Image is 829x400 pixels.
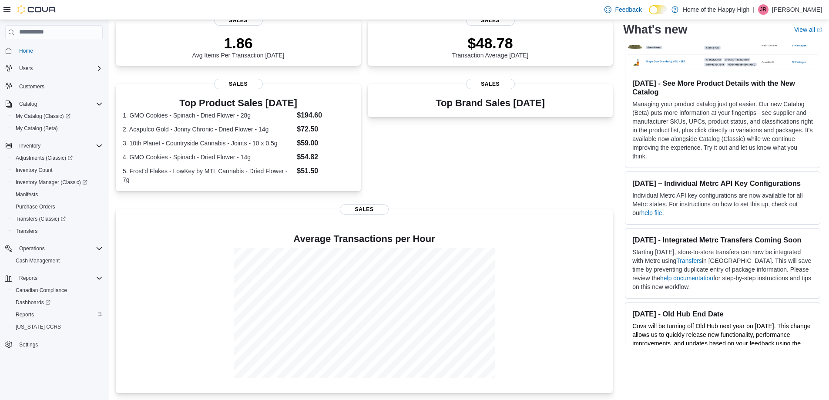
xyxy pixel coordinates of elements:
a: Home [16,46,37,56]
span: Inventory Manager (Classic) [16,179,87,186]
a: help file [641,209,662,216]
button: Inventory [16,141,44,151]
span: Sales [466,79,515,89]
button: Operations [2,242,106,255]
button: Inventory Count [9,164,106,176]
button: Users [16,63,36,74]
span: Purchase Orders [12,202,103,212]
button: Canadian Compliance [9,284,106,296]
a: Transfers (Classic) [12,214,69,224]
span: Users [19,65,33,72]
a: Transfers (Classic) [9,213,106,225]
button: Catalog [2,98,106,110]
dt: 1. GMO Cookies - Spinach - Dried Flower - 28g [123,111,293,120]
span: [US_STATE] CCRS [16,323,61,330]
span: Manifests [16,191,38,198]
span: Sales [214,79,263,89]
dt: 4. GMO Cookies - Spinach - Dried Flower - 14g [123,153,293,161]
span: Home [19,47,33,54]
span: Customers [16,81,103,91]
span: Inventory Manager (Classic) [12,177,103,188]
span: Adjustments (Classic) [16,155,73,161]
a: Feedback [601,1,645,18]
span: Canadian Compliance [16,287,67,294]
div: Transaction Average [DATE] [452,34,529,59]
a: Canadian Compliance [12,285,70,296]
dd: $54.82 [297,152,354,162]
p: Managing your product catalog just got easier. Our new Catalog (Beta) puts more information at yo... [632,100,813,161]
span: Dashboards [12,297,103,308]
h3: [DATE] - Old Hub End Date [632,309,813,318]
span: Cash Management [16,257,60,264]
span: Reports [16,273,103,283]
a: Reports [12,309,37,320]
h3: [DATE] - See More Product Details with the New Catalog [632,79,813,96]
h3: [DATE] – Individual Metrc API Key Configurations [632,179,813,188]
dd: $51.50 [297,166,354,176]
h3: Top Brand Sales [DATE] [436,98,545,108]
a: Purchase Orders [12,202,59,212]
button: Users [2,62,106,74]
button: Reports [16,273,41,283]
span: Users [16,63,103,74]
h2: What's new [623,23,687,37]
h3: [DATE] - Integrated Metrc Transfers Coming Soon [632,235,813,244]
a: Adjustments (Classic) [9,152,106,164]
span: Inventory [16,141,103,151]
a: Dashboards [12,297,54,308]
svg: External link [817,27,822,33]
span: Reports [12,309,103,320]
span: Inventory Count [12,165,103,175]
button: Settings [2,338,106,351]
a: Inventory Count [12,165,56,175]
span: Catalog [16,99,103,109]
span: Reports [19,275,37,282]
a: [US_STATE] CCRS [12,322,64,332]
a: Customers [16,81,48,92]
button: My Catalog (Beta) [9,122,106,134]
span: Reports [16,311,34,318]
a: Transfers [12,226,41,236]
span: My Catalog (Classic) [16,113,70,120]
div: Jazmine Rice [758,4,769,15]
span: Inventory Count [16,167,53,174]
span: Transfers [12,226,103,236]
span: Catalog [19,101,37,108]
span: Home [16,45,103,56]
button: Cash Management [9,255,106,267]
nav: Complex example [5,41,103,373]
img: Cova [17,5,57,14]
span: Manifests [12,189,103,200]
span: My Catalog (Beta) [16,125,58,132]
dd: $72.50 [297,124,354,134]
span: Operations [16,243,103,254]
a: View allExternal link [794,26,822,33]
h4: Average Transactions per Hour [123,234,606,244]
span: My Catalog (Beta) [12,123,103,134]
dt: 3. 10th Planet - Countryside Cannabis - Joints - 10 x 0.5g [123,139,293,148]
span: My Catalog (Classic) [12,111,103,121]
dt: 2. Acapulco Gold - Jonny Chronic - Dried Flower - 14g [123,125,293,134]
button: Home [2,44,106,57]
a: Transfers [676,257,702,264]
p: Home of the Happy High [683,4,749,15]
p: 1.86 [192,34,285,52]
a: Inventory Manager (Classic) [12,177,91,188]
button: Reports [9,309,106,321]
a: Cash Management [12,255,63,266]
span: Settings [16,339,103,350]
dd: $194.60 [297,110,354,121]
span: Cash Management [12,255,103,266]
span: Washington CCRS [12,322,103,332]
a: Settings [16,339,41,350]
button: Customers [2,80,106,92]
span: Customers [19,83,44,90]
input: Dark Mode [649,5,667,14]
a: Manifests [12,189,41,200]
a: Inventory Manager (Classic) [9,176,106,188]
button: Reports [2,272,106,284]
button: [US_STATE] CCRS [9,321,106,333]
a: My Catalog (Beta) [12,123,61,134]
button: Transfers [9,225,106,237]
